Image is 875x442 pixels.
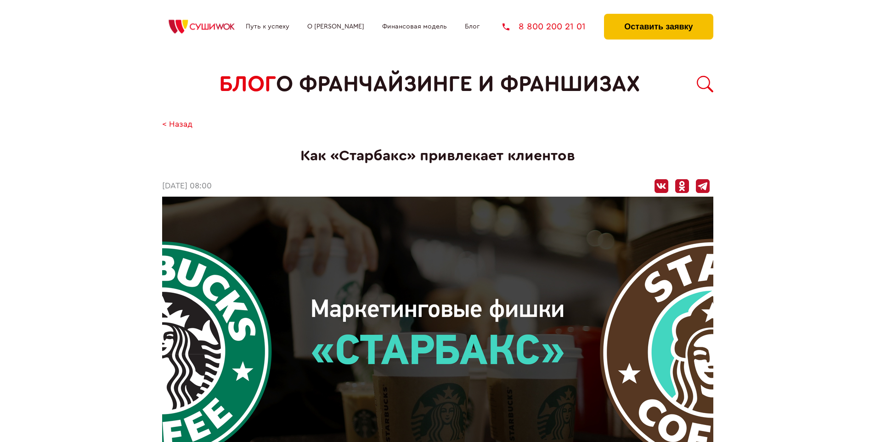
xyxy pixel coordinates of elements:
[382,23,447,30] a: Финансовая модель
[246,23,289,30] a: Путь к успеху
[219,72,276,97] span: БЛОГ
[519,22,586,31] span: 8 800 200 21 01
[162,120,192,130] a: < Назад
[276,72,640,97] span: о франчайзинге и франшизах
[502,22,586,31] a: 8 800 200 21 01
[604,14,713,40] button: Оставить заявку
[162,147,713,164] h1: Как «Старбакс» привлекает клиентов
[162,181,212,191] time: [DATE] 08:00
[307,23,364,30] a: О [PERSON_NAME]
[465,23,480,30] a: Блог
